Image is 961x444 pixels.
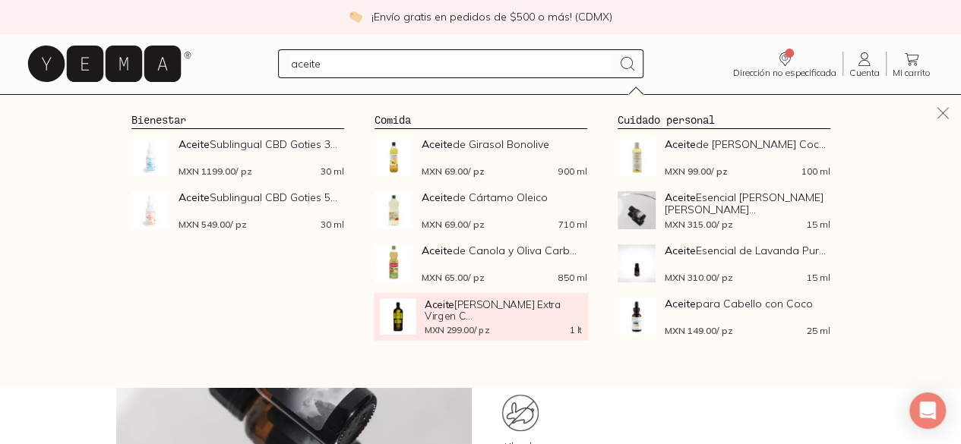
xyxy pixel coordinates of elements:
[422,220,485,229] span: MXN 69.00 / pz
[893,68,931,77] span: Mi carrito
[422,191,453,204] strong: Aceite
[131,191,169,229] img: Aceite Sublingual CBD Goties 500mg - 30ml (16mg/1ml de tintura)
[422,167,485,176] span: MXN 69.00 / pz
[665,137,696,151] strong: Aceite
[179,191,344,203] span: Sublingual CBD Goties 5...
[558,167,587,176] span: 900 ml
[909,392,946,429] div: Open Intercom Messenger
[665,191,830,216] span: Esencial [PERSON_NAME] [PERSON_NAME]...
[375,113,411,126] a: Comida
[618,113,715,126] a: Cuidado personal
[558,273,587,282] span: 850 ml
[665,297,696,310] strong: Aceite
[422,273,485,282] span: MXN 65.00 / pz
[618,298,830,335] a: Aceite para Cabello con CocoAceitepara Cabello con CocoMXN 149.00/ pz25 ml
[375,244,413,282] img: Aceite de Canola y Oliva Carbonell
[665,298,830,310] span: para Cabello con Coco
[375,138,587,176] a: Aceite de Girasol BonoliveAceitede Girasol BonoliveMXN 69.00/ pz900 ml
[33,94,131,124] a: pasillo-todos-link
[131,113,186,126] a: Bienestar
[422,137,453,151] strong: Aceite
[849,68,880,77] span: Cuenta
[131,191,344,229] a: Aceite Sublingual CBD Goties 500mg - 30ml (16mg/1ml de tintura)AceiteSublingual CBD Goties 5...MX...
[665,244,830,257] span: Esencial de Lavanda Pur...
[488,94,608,124] a: Los estrenos ✨
[375,191,587,229] a: Aceite de Cártamo OleicoAceitede Cártamo OleicoMXN 69.00/ pz710 ml
[422,191,587,203] span: de Cártamo Oleico
[665,273,733,282] span: MXN 310.00 / pz
[179,167,252,176] span: MXN 1199.00 / pz
[131,138,344,176] a: Aceite Sublingual CBD Goties 3000mg - 30ml (100mg/1ml de tintura)AceiteSublingual CBD Goties 3......
[349,10,362,24] img: check
[424,298,454,310] strong: Aceite
[424,298,581,321] span: [PERSON_NAME] Extra Virgen C...
[424,326,489,334] span: MXN 299.00 / pz
[887,50,937,77] a: Mi carrito
[179,137,210,151] strong: Aceite
[665,220,733,229] span: MXN 315.00 / pz
[618,191,830,229] a: Aceite Esencial de Menta Piperita Puro BOHEAAceiteEsencial [PERSON_NAME] [PERSON_NAME]...MXN 315....
[801,167,830,176] span: 100 ml
[131,138,169,176] img: Aceite Sublingual CBD Goties 3000mg - 30ml (100mg/1ml de tintura)
[179,220,247,229] span: MXN 549.00 / pz
[371,9,612,24] p: ¡Envío gratis en pedidos de $500 o más! (CDMX)
[618,191,656,229] img: Aceite Esencial de Menta Piperita Puro BOHEA
[807,273,830,282] span: 15 ml
[618,298,656,335] img: Aceite para Cabello con Coco
[375,191,413,229] img: Aceite de Cártamo Oleico
[807,326,830,335] span: 25 ml
[665,191,696,204] strong: Aceite
[665,326,733,335] span: MXN 149.00 / pz
[375,138,413,176] img: Aceite de Girasol Bonolive
[618,138,656,176] img: Aceite de Masajes Vainilla Coconut 100 ml
[618,244,656,282] img: Aceite Esencial de Lavanda Puro BOHEA
[665,167,728,176] span: MXN 99.00 / pz
[179,94,284,124] a: Sucursales 📍
[618,244,830,282] a: Aceite Esencial de Lavanda Puro BOHEAAceiteEsencial de Lavanda Pur...MXN 310.00/ pz15 ml
[727,50,842,77] a: Dirección no especificada
[665,244,696,257] strong: Aceite
[569,326,581,334] span: 1 lt
[665,138,830,150] span: de [PERSON_NAME] Coc...
[179,191,210,204] strong: Aceite
[321,220,344,229] span: 30 ml
[422,138,587,150] span: de Girasol Bonolive
[807,220,830,229] span: 15 ml
[422,244,587,257] span: de Canola y Oliva Carb...
[179,138,344,150] span: Sublingual CBD Goties 3...
[422,244,453,257] strong: Aceite
[502,395,539,431] img: certificate_0602ae6d-ca16-4cee-b8ec-b63c5ff32fe3=fwebp-q70-w96
[733,68,836,77] span: Dirección no especificada
[380,298,582,335] a: Aceite de Oliva Extra Virgen CarapelliAceite[PERSON_NAME] Extra Virgen C...MXN 299.00/ pz1 lt
[375,244,587,282] a: Aceite de Canola y Oliva CarbonellAceitede Canola y Oliva Carb...MXN 65.00/ pz850 ml
[380,298,416,335] img: Aceite de Oliva Extra Virgen Carapelli
[321,167,344,176] span: 30 ml
[291,55,612,73] input: Busca los mejores productos
[843,50,886,77] a: Cuenta
[315,94,457,124] a: Los Imperdibles ⚡️
[618,138,830,176] a: Aceite de Masajes Vainilla Coconut 100 mlAceitede [PERSON_NAME] Coc...MXN 99.00/ pz100 ml
[558,220,587,229] span: 710 ml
